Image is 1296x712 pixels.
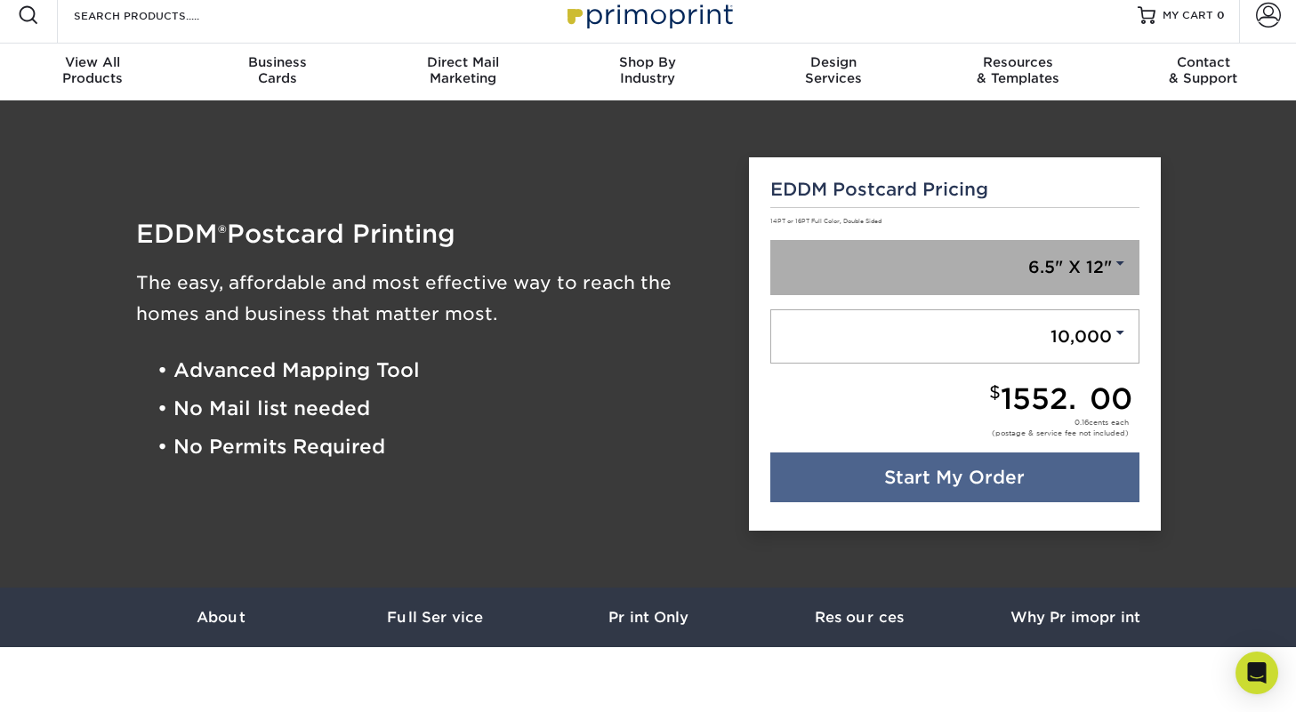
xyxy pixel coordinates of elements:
[218,220,227,246] span: ®
[1111,54,1296,70] span: Contact
[555,54,740,70] span: Shop By
[1075,418,1089,427] span: 0.16
[1111,54,1296,86] div: & Support
[370,54,555,70] span: Direct Mail
[770,179,1139,200] h5: EDDM Postcard Pricing
[185,54,370,86] div: Cards
[157,351,723,389] li: • Advanced Mapping Tool
[1001,381,1132,416] span: 1552.00
[770,452,1139,502] a: Start My Order
[157,428,723,467] li: • No Permits Required
[185,54,370,70] span: Business
[555,44,740,100] a: Shop ByIndustry
[157,389,723,428] li: • No Mail list needed
[328,588,542,647] a: Full Service
[115,609,328,626] h3: About
[542,609,755,626] h3: Print Only
[770,240,1139,295] a: 6.5" X 12"
[926,54,1111,86] div: & Templates
[989,382,1001,403] small: $
[542,588,755,647] a: Print Only
[72,4,246,26] input: SEARCH PRODUCTS.....
[770,218,881,225] small: 14PT or 16PT Full Color, Double Sided
[741,54,926,70] span: Design
[370,44,555,100] a: Direct MailMarketing
[926,44,1111,100] a: Resources& Templates
[969,588,1182,647] a: Why Primoprint
[328,609,542,626] h3: Full Service
[969,609,1182,626] h3: Why Primoprint
[1111,44,1296,100] a: Contact& Support
[555,54,740,86] div: Industry
[185,44,370,100] a: BusinessCards
[755,609,969,626] h3: Resources
[1236,652,1278,694] div: Open Intercom Messenger
[755,588,969,647] a: Resources
[1163,8,1213,23] span: MY CART
[926,54,1111,70] span: Resources
[136,268,723,330] h3: The easy, affordable and most effective way to reach the homes and business that matter most.
[992,417,1129,438] div: cents each (postage & service fee not included)
[741,54,926,86] div: Services
[770,309,1139,364] a: 10,000
[115,588,328,647] a: About
[1217,9,1225,21] span: 0
[370,54,555,86] div: Marketing
[136,221,723,246] h1: EDDM Postcard Printing
[741,44,926,100] a: DesignServices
